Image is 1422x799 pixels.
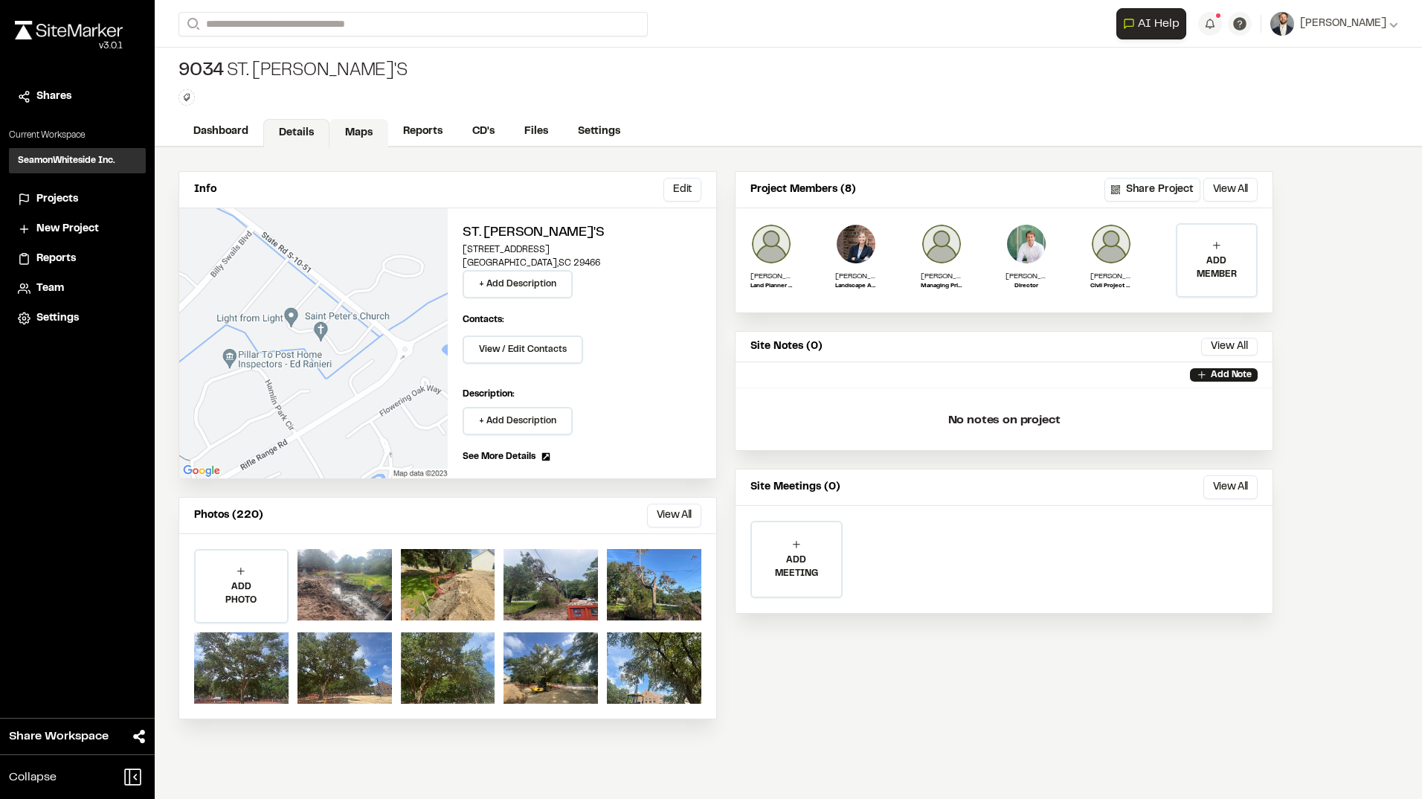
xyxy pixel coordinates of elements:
a: CD's [457,118,509,146]
p: Landscape Arch Team Leader [835,282,877,291]
p: Site Meetings (0) [750,479,840,495]
a: Shares [18,89,137,105]
button: + Add Description [463,270,573,298]
button: View All [1203,475,1258,499]
a: Reports [18,251,137,267]
p: No notes on project [747,397,1261,444]
button: View All [647,504,701,527]
p: Managing Principal [921,282,962,291]
a: Reports [388,118,457,146]
img: Lee Gastley [921,223,962,265]
span: AI Help [1138,15,1180,33]
p: Current Workspace [9,129,146,142]
span: Shares [36,89,71,105]
p: ADD MEMBER [1177,254,1256,281]
p: Info [194,182,216,198]
button: Search [178,12,205,36]
img: User [1270,12,1294,36]
button: View All [1201,338,1258,356]
button: [PERSON_NAME] [1270,12,1398,36]
span: Settings [36,310,79,327]
p: [GEOGRAPHIC_DATA] , SC 29466 [463,257,701,270]
span: New Project [36,221,99,237]
p: Description: [463,388,701,401]
p: ADD PHOTO [196,580,287,607]
button: Edit [663,178,701,202]
a: Details [263,119,329,147]
p: [PERSON_NAME] [921,271,962,282]
a: New Project [18,221,137,237]
button: View / Edit Contacts [463,336,583,364]
span: [PERSON_NAME] [1300,16,1386,32]
h2: St. [PERSON_NAME]'s [463,223,701,243]
img: Taylor Fletcher [1090,223,1132,265]
span: Collapse [9,768,57,786]
p: Land Planner II [750,282,792,291]
p: [PERSON_NAME] [1090,271,1132,282]
h3: SeamonWhiteside Inc. [18,154,115,167]
span: Share Workspace [9,728,109,745]
img: Mary Martinich [835,223,877,265]
p: Add Note [1211,368,1252,382]
p: [STREET_ADDRESS] [463,243,701,257]
span: Reports [36,251,76,267]
a: Team [18,280,137,297]
span: See More Details [463,450,535,463]
button: + Add Description [463,407,573,435]
img: rebrand.png [15,21,123,39]
p: [PERSON_NAME] [1006,271,1047,282]
a: Settings [18,310,137,327]
button: Open AI Assistant [1116,8,1186,39]
p: [PERSON_NAME] [750,271,792,282]
button: View All [1203,178,1258,202]
span: 9034 [178,60,224,83]
button: Edit Tags [178,89,195,106]
p: [PERSON_NAME] [835,271,877,282]
p: Civil Project Coordinator [1090,282,1132,291]
p: ADD MEETING [752,553,841,580]
span: Projects [36,191,78,208]
div: Oh geez...please don't... [15,39,123,53]
img: Ian Kola [750,223,792,265]
span: Team [36,280,64,297]
a: Projects [18,191,137,208]
button: Share Project [1104,178,1200,202]
p: Director [1006,282,1047,291]
a: Dashboard [178,118,263,146]
p: Photos (220) [194,507,263,524]
div: St. [PERSON_NAME]'s [178,60,408,83]
a: Files [509,118,563,146]
div: Open AI Assistant [1116,8,1192,39]
p: Contacts: [463,313,504,327]
img: William O'Neal [1006,223,1047,265]
p: Project Members (8) [750,182,856,198]
p: Site Notes (0) [750,338,823,355]
a: Settings [563,118,635,146]
a: Maps [329,119,388,147]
